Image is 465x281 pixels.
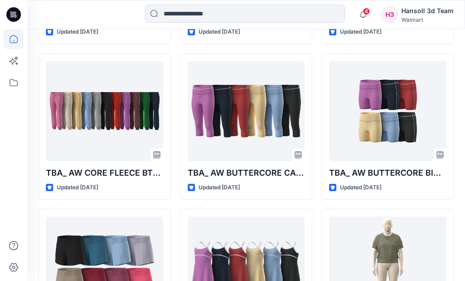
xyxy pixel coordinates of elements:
[381,6,398,23] div: H3
[46,167,163,179] p: TBA_ AW CORE FLEECE BTM_FABRIC OPT(2)
[401,16,454,23] div: Walmart
[57,183,98,192] p: Updated [DATE]
[199,27,240,37] p: Updated [DATE]
[329,61,446,161] a: TBA_ AW BUTTERCORE BIKE SHORT_OPT1
[363,8,370,15] span: 4
[401,5,454,16] div: Hansoll 3d Team
[46,61,163,161] a: TBA_ AW CORE FLEECE BTM_FABRIC OPT(2)
[57,27,98,37] p: Updated [DATE]
[340,27,381,37] p: Updated [DATE]
[188,61,305,161] a: TBA_ AW BUTTERCORE CAPRI PANTS
[199,183,240,192] p: Updated [DATE]
[188,167,305,179] p: TBA_ AW BUTTERCORE CAPRI PANTS
[340,183,381,192] p: Updated [DATE]
[329,167,446,179] p: TBA_ AW BUTTERCORE BIKE SHORT_OPT1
